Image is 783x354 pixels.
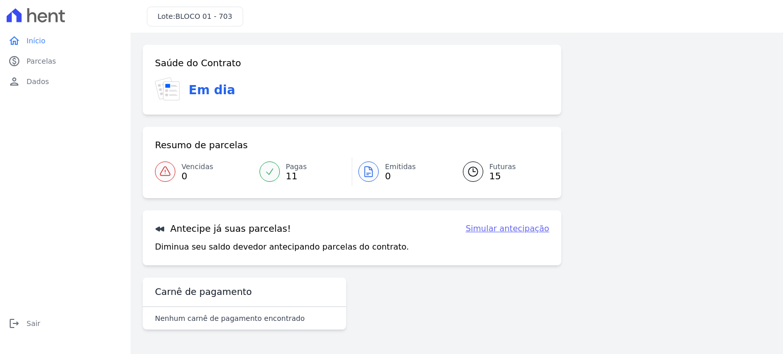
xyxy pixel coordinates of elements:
[385,161,416,172] span: Emitidas
[155,313,305,323] p: Nenhum carnê de pagamento encontrado
[8,35,20,47] i: home
[27,318,40,329] span: Sair
[286,161,307,172] span: Pagas
[4,71,126,92] a: personDados
[155,241,409,253] p: Diminua seu saldo devedor antecipando parcelas do contrato.
[489,172,516,180] span: 15
[189,81,235,99] h3: Em dia
[4,31,126,51] a: homeInício
[8,75,20,88] i: person
[385,172,416,180] span: 0
[181,161,213,172] span: Vencidas
[253,157,352,186] a: Pagas 11
[155,57,241,69] h3: Saúde do Contrato
[4,313,126,334] a: logoutSair
[465,223,549,235] a: Simular antecipação
[155,139,248,151] h3: Resumo de parcelas
[27,76,49,87] span: Dados
[489,161,516,172] span: Futuras
[155,157,253,186] a: Vencidas 0
[155,286,252,298] h3: Carnê de pagamento
[175,12,232,20] span: BLOCO 01 - 703
[181,172,213,180] span: 0
[27,36,45,46] span: Início
[8,55,20,67] i: paid
[352,157,451,186] a: Emitidas 0
[155,223,291,235] h3: Antecipe já suas parcelas!
[158,11,232,22] h3: Lote:
[451,157,550,186] a: Futuras 15
[286,172,307,180] span: 11
[27,56,56,66] span: Parcelas
[8,317,20,330] i: logout
[4,51,126,71] a: paidParcelas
